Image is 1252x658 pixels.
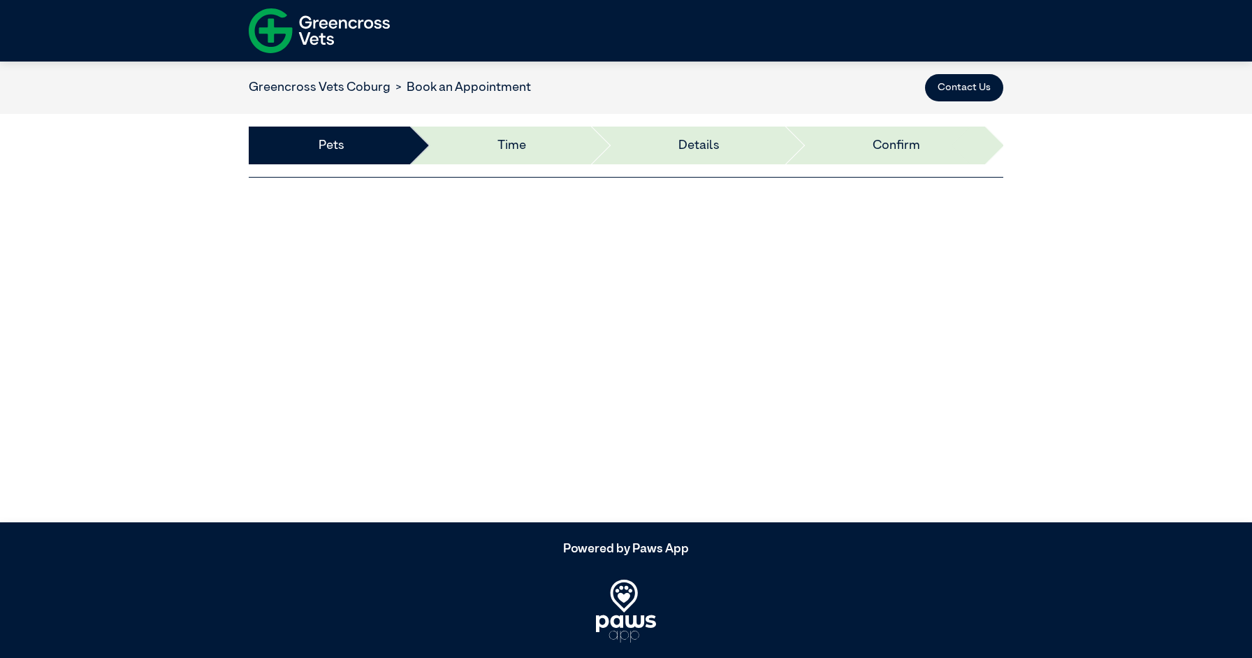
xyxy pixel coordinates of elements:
img: f-logo [249,3,390,58]
button: Contact Us [925,74,1003,102]
nav: breadcrumb [249,78,531,97]
a: Pets [319,136,344,155]
a: Greencross Vets Coburg [249,81,391,94]
li: Book an Appointment [391,78,531,97]
h5: Powered by Paws App [249,542,1003,557]
img: PawsApp [596,580,656,643]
